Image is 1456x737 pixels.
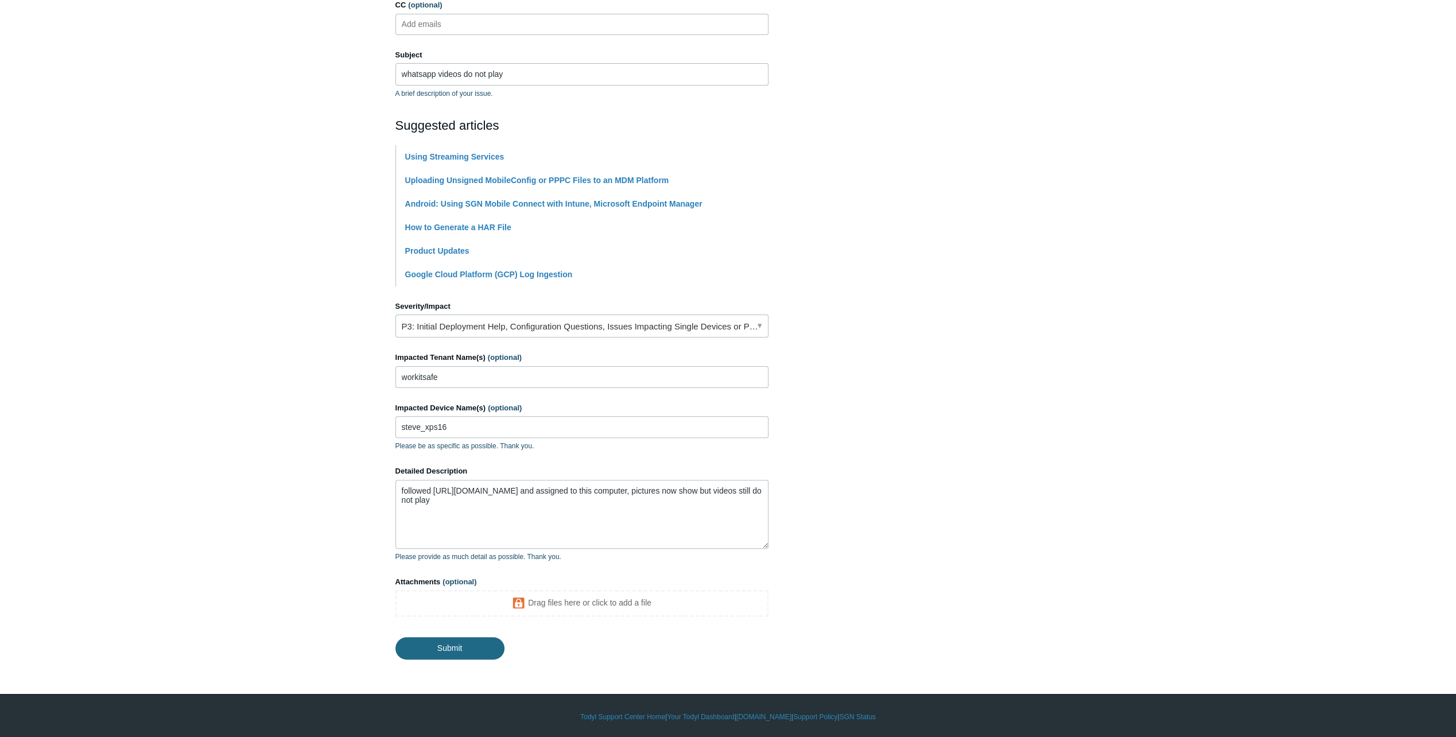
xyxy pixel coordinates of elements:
a: Android: Using SGN Mobile Connect with Intune, Microsoft Endpoint Manager [405,199,702,208]
label: Severity/Impact [395,301,768,312]
input: Submit [395,637,504,659]
a: [DOMAIN_NAME] [736,712,791,722]
a: How to Generate a HAR File [405,223,511,232]
a: Using Streaming Services [405,152,504,161]
a: Product Updates [405,246,469,255]
label: Impacted Tenant Name(s) [395,352,768,363]
p: A brief description of your issue. [395,88,768,99]
a: Google Cloud Platform (GCP) Log Ingestion [405,270,573,279]
p: Please provide as much detail as possible. Thank you. [395,552,768,562]
input: Add emails [397,15,465,33]
a: Support Policy [793,712,837,722]
a: Uploading Unsigned MobileConfig or PPPC Files to an MDM Platform [405,176,669,185]
label: Attachments [395,576,768,588]
a: SGN Status [840,712,876,722]
span: (optional) [488,353,522,362]
label: Detailed Description [395,466,768,477]
label: Impacted Device Name(s) [395,402,768,414]
a: Todyl Support Center Home [580,712,665,722]
a: Your Todyl Dashboard [667,712,734,722]
h2: Suggested articles [395,116,768,135]
p: Please be as specific as possible. Thank you. [395,441,768,451]
span: (optional) [488,404,522,412]
a: P3: Initial Deployment Help, Configuration Questions, Issues Impacting Single Devices or Past Out... [395,315,768,338]
span: (optional) [442,577,476,586]
label: Subject [395,49,768,61]
span: (optional) [408,1,442,9]
div: | | | | [395,712,1061,722]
